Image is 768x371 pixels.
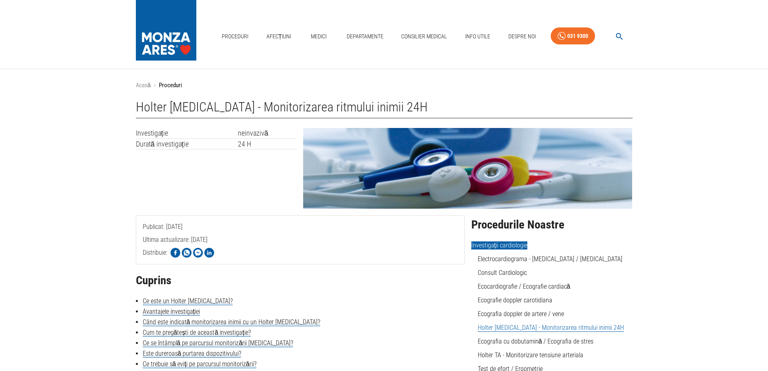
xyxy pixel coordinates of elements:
[306,28,332,45] a: Medici
[136,138,238,149] td: Durată investigație
[478,269,527,277] a: Consult Cardiologic
[471,241,527,249] span: Investigații cardiologie
[398,28,450,45] a: Consilier Medical
[171,248,180,258] img: Share on Facebook
[471,218,633,231] h2: Procedurile Noastre
[478,296,552,304] a: Ecografie doppler carotidiana
[143,248,167,258] p: Distribuie:
[193,248,203,258] img: Share on Facebook Messenger
[143,350,241,358] a: Este dureroasă purtarea dispozitivului?
[478,324,624,332] a: Holter [MEDICAL_DATA] - Monitorizarea ritmului inimii 24H
[263,28,295,45] a: Afecțiuni
[136,100,633,118] h1: Holter [MEDICAL_DATA] - Monitorizarea ritmului inimii 24H
[204,248,214,258] img: Share on LinkedIn
[478,337,594,345] a: Ecografia cu dobutamină / Ecografia de stres
[136,128,238,138] td: Investigație
[136,274,465,287] h2: Cuprins
[143,297,233,305] a: Ce este un Holter [MEDICAL_DATA]?
[551,27,595,45] a: 031 9300
[143,318,321,326] a: Când este indicată monitorizarea inimii cu un Holter [MEDICAL_DATA]?
[143,308,200,316] a: Avantajele investigației
[478,351,583,359] a: Holter TA - Monitorizare tensiune arteriala
[343,28,387,45] a: Departamente
[478,310,564,318] a: Ecografia doppler de artere / vene
[505,28,539,45] a: Despre Noi
[143,223,183,263] span: Publicat: [DATE]
[238,128,297,138] td: neinvazivă
[567,31,588,41] div: 031 9300
[219,28,252,45] a: Proceduri
[303,128,632,209] img: Holter EKG | MONZA ARES
[143,339,293,347] a: Ce se întâmplă pe parcursul monitorizării [MEDICAL_DATA]?
[154,81,156,90] li: ›
[136,81,633,90] nav: breadcrumb
[478,255,622,263] a: Electrocardiograma - [MEDICAL_DATA] / [MEDICAL_DATA]
[143,329,251,337] a: Cum te pregătești de această investigație?
[478,283,570,290] a: Ecocardiografie / Ecografie cardiacă
[143,360,256,368] a: Ce trebuie să eviți pe parcursul monitorizării?
[159,81,182,90] p: Proceduri
[238,138,297,149] td: 24 H
[136,82,151,89] a: Acasă
[182,248,191,258] img: Share on WhatsApp
[143,236,208,276] span: Ultima actualizare: [DATE]
[462,28,493,45] a: Info Utile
